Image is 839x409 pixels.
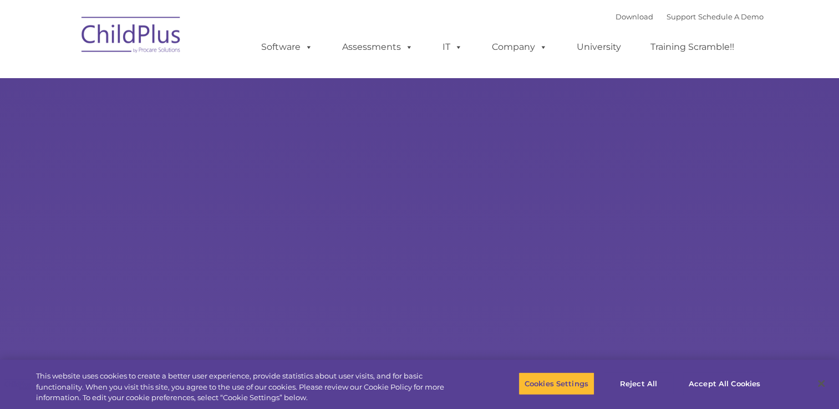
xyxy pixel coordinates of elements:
a: Training Scramble!! [639,36,745,58]
a: University [566,36,632,58]
a: Assessments [331,36,424,58]
button: Close [809,371,833,396]
img: ChildPlus by Procare Solutions [76,9,187,64]
div: This website uses cookies to create a better user experience, provide statistics about user visit... [36,371,461,403]
button: Cookies Settings [518,372,594,395]
a: IT [431,36,474,58]
button: Accept All Cookies [683,372,766,395]
a: Company [481,36,558,58]
a: Download [616,12,653,21]
a: Support [667,12,696,21]
a: Software [250,36,324,58]
button: Reject All [604,372,673,395]
a: Schedule A Demo [698,12,764,21]
font: | [616,12,764,21]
